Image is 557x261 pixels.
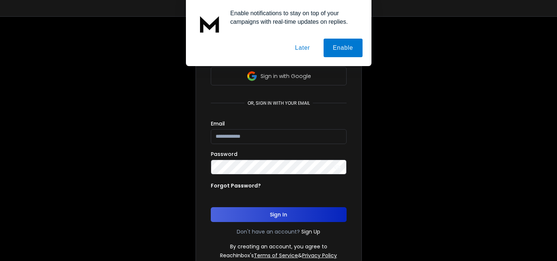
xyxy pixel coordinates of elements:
[254,252,298,259] a: Terms of Service
[286,39,319,57] button: Later
[301,228,320,235] a: Sign Up
[237,228,300,235] p: Don't have an account?
[225,9,363,26] div: Enable notifications to stay on top of your campaigns with real-time updates on replies.
[211,207,347,222] button: Sign In
[211,121,225,126] label: Email
[230,243,327,250] p: By creating an account, you agree to
[211,67,347,85] button: Sign in with Google
[261,72,311,80] p: Sign in with Google
[245,100,313,106] p: or, sign in with your email
[324,39,363,57] button: Enable
[211,151,237,157] label: Password
[195,9,225,39] img: notification icon
[220,252,337,259] p: ReachInbox's &
[211,182,261,189] p: Forgot Password?
[302,252,337,259] a: Privacy Policy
